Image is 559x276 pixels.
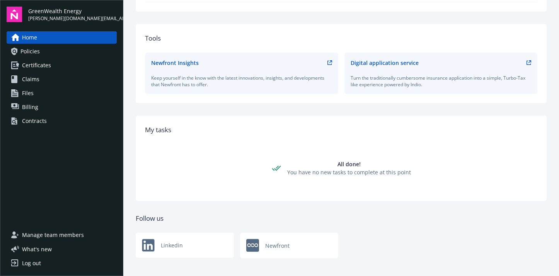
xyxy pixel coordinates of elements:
[22,87,34,99] span: Files
[22,229,84,241] span: Manage team members
[7,115,117,127] a: Contracts
[145,125,537,135] div: My tasks
[7,45,117,58] a: Policies
[7,73,117,85] a: Claims
[22,101,38,113] span: Billing
[351,59,419,67] div: Digital application service
[7,245,64,253] button: What's new
[351,75,532,88] div: Turn the traditionally cumbersome insurance application into a simple, Turbo-Tax like experience ...
[20,45,40,58] span: Policies
[22,73,39,85] span: Claims
[7,101,117,113] a: Billing
[7,31,117,44] a: Home
[7,229,117,241] a: Manage team members
[7,59,117,72] a: Certificates
[136,213,547,223] div: Follow us
[246,239,259,252] img: Newfront logo
[22,59,51,72] span: Certificates
[22,31,37,44] span: Home
[151,75,332,88] div: Keep yourself in the know with the latest innovations, insights, and developments that Newfront h...
[22,115,47,127] div: Contracts
[7,7,22,22] img: navigator-logo.svg
[28,7,117,22] button: GreenWealth Energy[PERSON_NAME][DOMAIN_NAME][EMAIL_ADDRESS][PERSON_NAME][DOMAIN_NAME]
[22,257,41,269] div: Log out
[151,59,199,67] div: Newfront Insights
[145,33,537,43] div: Tools
[28,7,117,15] span: GreenWealth Energy
[136,233,234,258] div: Linkedin
[7,87,117,99] a: Files
[142,239,155,252] img: Newfront logo
[240,233,338,258] div: Newfront
[240,233,338,258] a: Newfront logoNewfront
[287,168,411,176] div: You have no new tasks to complete at this point
[22,245,52,253] span: What ' s new
[136,233,234,258] a: Newfront logoLinkedin
[287,160,411,168] div: All done!
[28,15,117,22] span: [PERSON_NAME][DOMAIN_NAME][EMAIL_ADDRESS][PERSON_NAME][DOMAIN_NAME]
